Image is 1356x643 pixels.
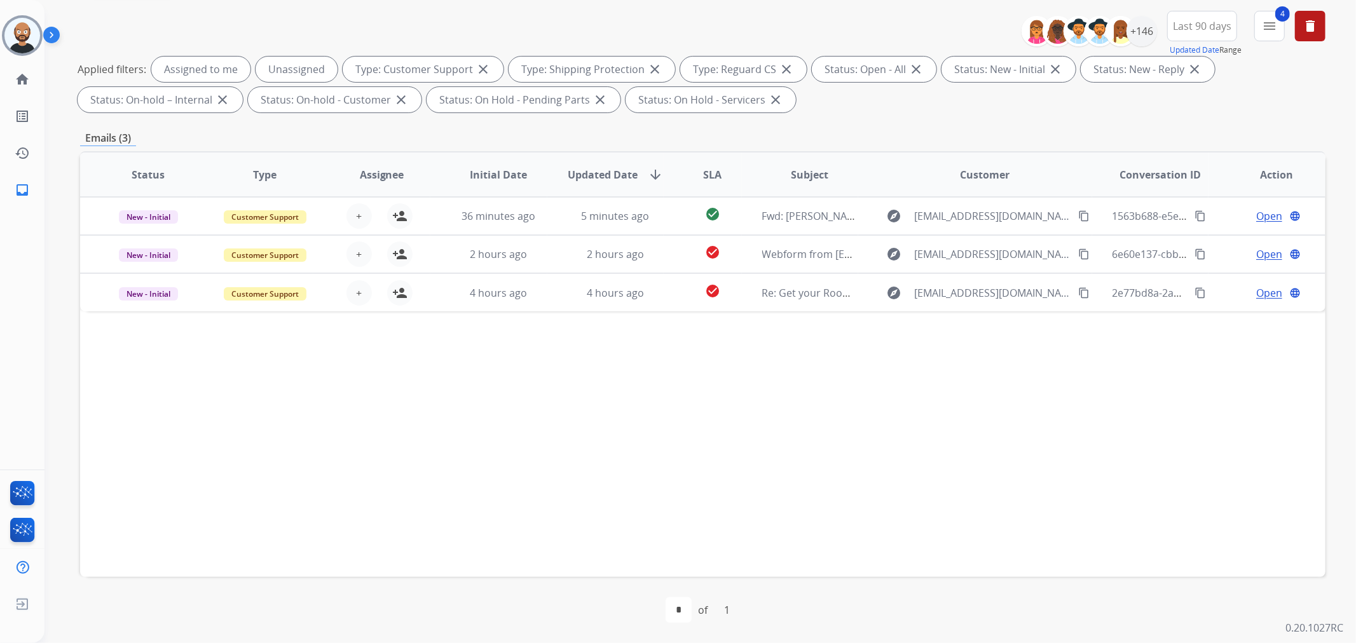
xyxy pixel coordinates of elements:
img: avatar [4,18,40,53]
button: Last 90 days [1167,11,1237,41]
span: Conversation ID [1120,167,1201,182]
span: Type [253,167,277,182]
span: Customer Support [224,210,306,224]
span: New - Initial [119,287,178,301]
span: 4 [1275,6,1290,22]
div: Status: Open - All [812,57,936,82]
span: [EMAIL_ADDRESS][DOMAIN_NAME] [914,208,1071,224]
mat-icon: close [768,92,783,107]
span: Status [132,167,165,182]
mat-icon: check_circle [705,245,720,260]
span: 2e77bd8a-2a92-4293-8ca2-d18d66a18b3e [1113,286,1311,300]
mat-icon: close [1048,62,1063,77]
div: 1 [714,597,740,623]
span: Customer Support [224,248,306,262]
mat-icon: content_copy [1195,248,1206,260]
p: Emails (3) [80,130,136,146]
mat-icon: close [215,92,230,107]
span: 2 hours ago [470,247,527,261]
button: 4 [1254,11,1285,41]
mat-icon: explore [886,285,901,301]
mat-icon: language [1289,287,1301,299]
span: 4 hours ago [470,286,527,300]
mat-icon: arrow_downward [648,167,663,182]
span: Subject [791,167,828,182]
mat-icon: person_add [392,285,407,301]
button: + [346,280,372,306]
mat-icon: close [908,62,924,77]
span: Customer [960,167,1010,182]
div: Status: New - Reply [1081,57,1215,82]
div: Unassigned [256,57,338,82]
span: New - Initial [119,248,178,262]
span: 4 hours ago [587,286,644,300]
mat-icon: menu [1262,18,1277,34]
div: Assigned to me [151,57,250,82]
mat-icon: content_copy [1195,287,1206,299]
mat-icon: check_circle [705,283,720,299]
span: Open [1256,247,1282,262]
span: Updated Date [568,167,638,182]
mat-icon: close [1187,62,1202,77]
span: + [356,285,362,301]
span: [EMAIL_ADDRESS][DOMAIN_NAME] [914,285,1071,301]
span: 36 minutes ago [462,209,535,223]
div: Status: On-hold – Internal [78,87,243,112]
span: Fwd: [PERSON_NAME] Care - Photo request [ thread::m6dufgUxBx63iafOT9zaXjk:: ] [762,209,1151,223]
span: 1563b688-e5e2-4d25-9254-f262fe7974f0 [1113,209,1302,223]
span: Open [1256,285,1282,301]
mat-icon: home [15,72,30,87]
mat-icon: close [394,92,409,107]
mat-icon: list_alt [15,109,30,124]
div: Status: On-hold - Customer [248,87,421,112]
span: + [356,208,362,224]
mat-icon: content_copy [1078,287,1090,299]
button: + [346,241,372,267]
span: [EMAIL_ADDRESS][DOMAIN_NAME] [914,247,1071,262]
mat-icon: delete [1303,18,1318,34]
button: + [346,203,372,229]
div: +146 [1127,16,1157,46]
span: 2 hours ago [587,247,644,261]
span: Last 90 days [1173,24,1231,29]
mat-icon: person_add [392,208,407,224]
span: Range [1170,44,1242,55]
div: Status: On Hold - Pending Parts [427,87,620,112]
span: Webform from [EMAIL_ADDRESS][DOMAIN_NAME] on [DATE] [762,247,1050,261]
span: Open [1256,208,1282,224]
p: 0.20.1027RC [1285,620,1343,635]
mat-icon: explore [886,208,901,224]
mat-icon: language [1289,210,1301,222]
mat-icon: inbox [15,182,30,198]
mat-icon: content_copy [1078,210,1090,222]
span: 5 minutes ago [581,209,649,223]
span: Assignee [360,167,404,182]
mat-icon: history [15,146,30,161]
span: Initial Date [470,167,527,182]
div: of [698,602,708,618]
span: Re: Get your Rooms To Go claim serviced - call us [DATE]! [762,286,1034,300]
mat-icon: content_copy [1078,248,1090,260]
mat-icon: check_circle [705,206,720,222]
div: Type: Customer Support [343,57,503,82]
span: New - Initial [119,210,178,224]
div: Type: Reguard CS [680,57,807,82]
mat-icon: content_copy [1195,210,1206,222]
mat-icon: close [779,62,794,77]
span: Customer Support [224,287,306,301]
span: SLA [703,167,722,182]
p: Applied filters: [78,62,146,77]
div: Status: On Hold - Servicers [626,87,796,112]
span: 6e60e137-cbbf-4993-91e5-000e78d3dceb [1113,247,1308,261]
div: Status: New - Initial [942,57,1076,82]
mat-icon: language [1289,248,1301,260]
mat-icon: explore [886,247,901,262]
button: Updated Date [1170,45,1219,55]
span: + [356,247,362,262]
mat-icon: person_add [392,247,407,262]
mat-icon: close [647,62,662,77]
th: Action [1209,152,1325,197]
div: Type: Shipping Protection [509,57,675,82]
mat-icon: close [592,92,608,107]
mat-icon: close [476,62,491,77]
